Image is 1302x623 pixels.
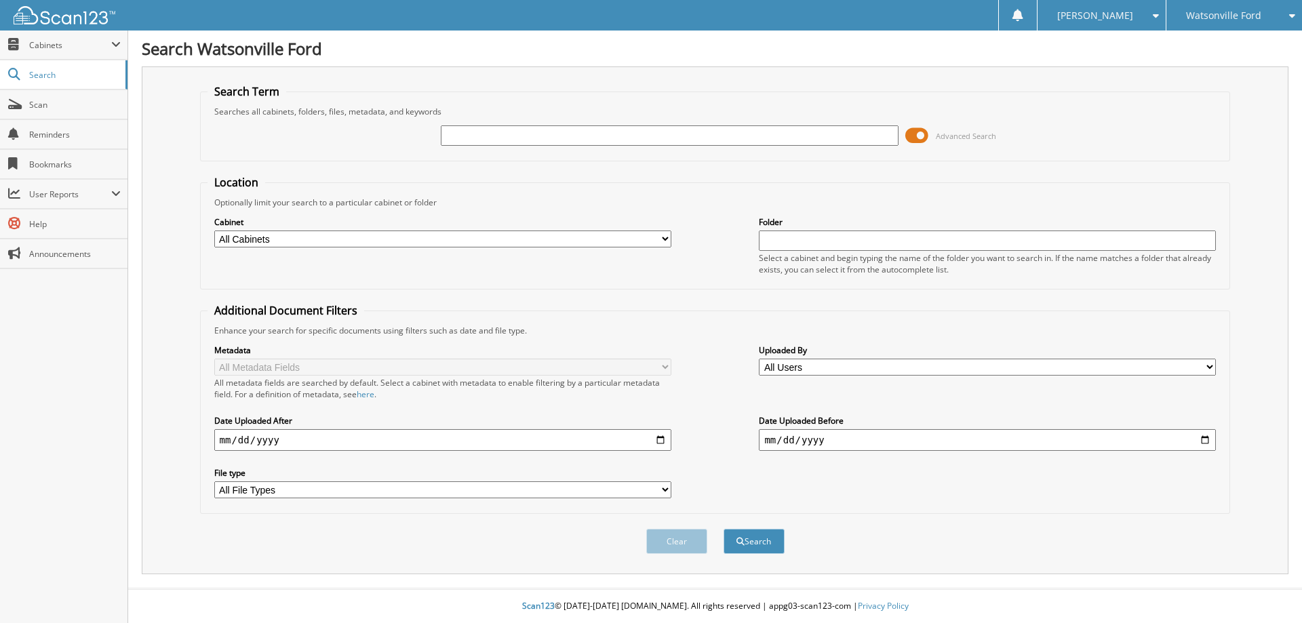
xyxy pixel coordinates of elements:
span: Watsonville Ford [1186,12,1261,20]
label: Date Uploaded Before [759,415,1216,426]
span: Announcements [29,248,121,260]
label: File type [214,467,671,479]
legend: Search Term [208,84,286,99]
input: end [759,429,1216,451]
div: Enhance your search for specific documents using filters such as date and file type. [208,325,1223,336]
span: User Reports [29,188,111,200]
img: scan123-logo-white.svg [14,6,115,24]
label: Cabinet [214,216,671,228]
legend: Location [208,175,265,190]
div: All metadata fields are searched by default. Select a cabinet with metadata to enable filtering b... [214,377,671,400]
button: Search [724,529,785,554]
span: Help [29,218,121,230]
a: Privacy Policy [858,600,909,611]
div: © [DATE]-[DATE] [DOMAIN_NAME]. All rights reserved | appg03-scan123-com | [128,590,1302,623]
h1: Search Watsonville Ford [142,37,1288,60]
span: Scan123 [522,600,555,611]
a: here [357,388,374,400]
div: Searches all cabinets, folders, files, metadata, and keywords [208,106,1223,117]
span: Cabinets [29,39,111,51]
label: Uploaded By [759,344,1216,356]
span: Advanced Search [936,131,996,141]
span: Bookmarks [29,159,121,170]
span: Reminders [29,129,121,140]
input: start [214,429,671,451]
span: Scan [29,99,121,110]
div: Select a cabinet and begin typing the name of the folder you want to search in. If the name match... [759,252,1216,275]
span: [PERSON_NAME] [1057,12,1133,20]
label: Date Uploaded After [214,415,671,426]
button: Clear [646,529,707,554]
legend: Additional Document Filters [208,303,364,318]
label: Metadata [214,344,671,356]
div: Optionally limit your search to a particular cabinet or folder [208,197,1223,208]
label: Folder [759,216,1216,228]
span: Search [29,69,119,81]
